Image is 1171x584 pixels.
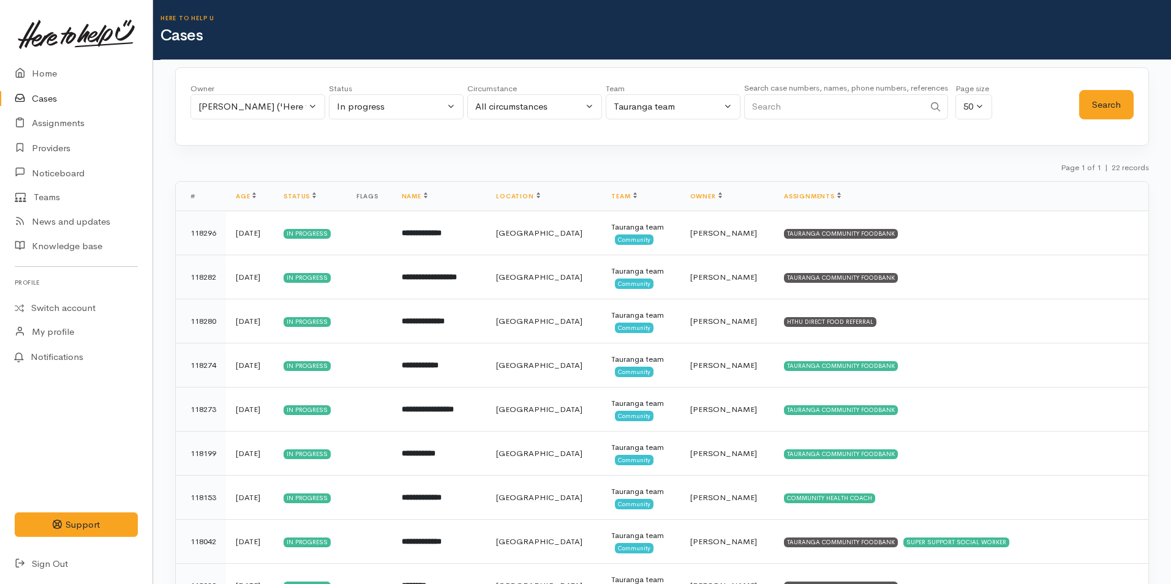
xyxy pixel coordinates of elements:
[690,360,757,370] span: [PERSON_NAME]
[784,449,898,459] div: TAURANGA COMMUNITY FOODBANK
[784,273,898,283] div: TAURANGA COMMUNITY FOODBANK
[611,441,670,454] div: Tauranga team
[955,83,992,95] div: Page size
[284,449,331,459] div: In progress
[744,83,948,93] small: Search case numbers, names, phone numbers, references
[615,455,653,465] span: Community
[963,100,973,114] div: 50
[615,323,653,332] span: Community
[198,100,306,114] div: [PERSON_NAME] ('Here to help u')
[176,211,226,255] td: 118296
[690,228,757,238] span: [PERSON_NAME]
[1061,162,1149,173] small: Page 1 of 1 22 records
[903,537,1009,547] div: SUPER SUPPORT SOCIAL WORKER
[467,94,602,119] button: All circumstances
[744,94,924,119] input: Search
[690,404,757,414] span: [PERSON_NAME]
[176,387,226,432] td: 118273
[176,476,226,520] td: 118153
[615,367,653,376] span: Community
[176,182,226,211] th: #
[190,94,325,119] button: Rachel Proctor ('Here to help u')
[955,94,992,119] button: 50
[615,411,653,421] span: Community
[284,273,331,283] div: In progress
[784,493,875,503] div: COMMUNITY HEALTH COACH
[226,520,274,564] td: [DATE]
[176,343,226,387] td: 118274
[284,317,331,327] div: In progress
[226,343,274,387] td: [DATE]
[284,405,331,415] div: In progress
[226,299,274,343] td: [DATE]
[496,316,582,326] span: [GEOGRAPHIC_DATA]
[611,221,670,233] div: Tauranga team
[496,360,582,370] span: [GEOGRAPHIC_DATA]
[1105,162,1108,173] span: |
[15,274,138,291] h6: Profile
[690,536,757,547] span: [PERSON_NAME]
[496,536,582,547] span: [GEOGRAPHIC_DATA]
[226,211,274,255] td: [DATE]
[475,100,583,114] div: All circumstances
[690,492,757,503] span: [PERSON_NAME]
[284,229,331,239] div: In progress
[611,353,670,365] div: Tauranga team
[176,432,226,476] td: 118199
[611,485,670,498] div: Tauranga team
[784,229,898,239] div: TAURANGA COMMUNITY FOODBANK
[467,83,602,95] div: Circumstance
[496,228,582,238] span: [GEOGRAPHIC_DATA]
[176,299,226,343] td: 118280
[690,192,722,200] a: Owner
[284,493,331,503] div: In progress
[611,397,670,410] div: Tauranga team
[337,100,445,114] div: In progress
[160,27,1171,45] h1: Cases
[784,192,841,200] a: Assignments
[606,83,740,95] div: Team
[496,192,540,200] a: Location
[690,272,757,282] span: [PERSON_NAME]
[284,537,331,547] div: In progress
[176,520,226,564] td: 118042
[496,404,582,414] span: [GEOGRAPHIC_DATA]
[236,192,256,200] a: Age
[611,265,670,277] div: Tauranga team
[347,182,392,211] th: Flags
[226,255,274,299] td: [DATE]
[1079,90,1134,120] button: Search
[284,361,331,371] div: In progress
[176,255,226,299] td: 118282
[160,15,1171,21] h6: Here to help u
[606,94,740,119] button: Tauranga team
[784,317,876,327] div: HTHU DIRECT FOOD REFERRAL
[784,361,898,371] div: TAURANGA COMMUNITY FOODBANK
[611,309,670,321] div: Tauranga team
[226,432,274,476] td: [DATE]
[226,476,274,520] td: [DATE]
[614,100,721,114] div: Tauranga team
[496,448,582,459] span: [GEOGRAPHIC_DATA]
[615,499,653,509] span: Community
[402,192,427,200] a: Name
[690,316,757,326] span: [PERSON_NAME]
[329,83,464,95] div: Status
[284,192,316,200] a: Status
[15,512,138,537] button: Support
[190,83,325,95] div: Owner
[611,192,636,200] a: Team
[615,543,653,553] span: Community
[226,387,274,432] td: [DATE]
[615,279,653,288] span: Community
[784,405,898,415] div: TAURANGA COMMUNITY FOODBANK
[496,492,582,503] span: [GEOGRAPHIC_DATA]
[496,272,582,282] span: [GEOGRAPHIC_DATA]
[690,448,757,459] span: [PERSON_NAME]
[784,537,898,547] div: TAURANGA COMMUNITY FOODBANK
[611,530,670,542] div: Tauranga team
[329,94,464,119] button: In progress
[615,234,653,244] span: Community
